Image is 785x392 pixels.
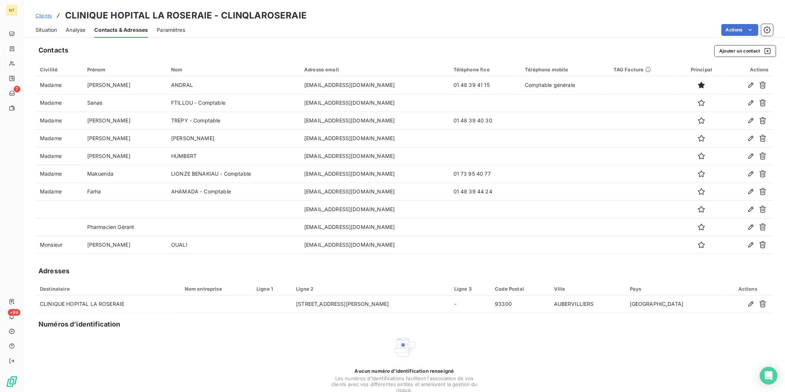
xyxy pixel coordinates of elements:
[83,112,167,129] td: [PERSON_NAME]
[35,165,83,183] td: Madame
[300,94,449,112] td: [EMAIL_ADDRESS][DOMAIN_NAME]
[171,67,295,72] div: Nom
[6,4,18,16] div: NT
[300,165,449,183] td: [EMAIL_ADDRESS][DOMAIN_NAME]
[94,26,148,34] span: Contacts & Adresses
[683,67,720,72] div: Principal
[35,76,83,94] td: Madame
[157,26,185,34] span: Paramètres
[630,286,718,292] div: Pays
[35,12,52,19] a: Clients
[83,147,167,165] td: [PERSON_NAME]
[35,147,83,165] td: Madame
[167,112,300,129] td: TREPY - Comptable
[185,286,248,292] div: Nom entreprise
[6,376,18,388] img: Logo LeanPay
[454,286,486,292] div: Ligne 3
[87,67,162,72] div: Prénom
[300,112,449,129] td: [EMAIL_ADDRESS][DOMAIN_NAME]
[300,200,449,218] td: [EMAIL_ADDRESS][DOMAIN_NAME]
[520,76,609,94] td: Comptable générale
[35,26,57,34] span: Situation
[760,367,778,385] div: Open Intercom Messenger
[8,309,20,316] span: +99
[450,295,490,313] td: -
[83,236,167,254] td: [PERSON_NAME]
[83,94,167,112] td: Sanae
[65,9,307,22] h3: CLINIQUE HOPITAL LA ROSERAIE - CLINQLAROSERAIE
[167,183,300,200] td: AHAMADA - Comptable
[35,295,180,313] td: CLINIQUE HOPITAL LA ROSERAIE
[256,286,287,292] div: Ligne 1
[35,112,83,129] td: Madame
[35,236,83,254] td: Monsieur
[525,67,605,72] div: Téléphone mobile
[35,129,83,147] td: Madame
[167,147,300,165] td: HUMBERT
[38,45,68,55] h5: Contacts
[300,129,449,147] td: [EMAIL_ADDRESS][DOMAIN_NAME]
[449,165,521,183] td: 01 73 95 40 77
[40,286,176,292] div: Destinataire
[14,86,20,92] span: 7
[167,76,300,94] td: ANDRAL
[453,67,516,72] div: Téléphone fixe
[300,218,449,236] td: [EMAIL_ADDRESS][DOMAIN_NAME]
[392,335,416,359] img: Empty state
[727,286,769,292] div: Actions
[167,129,300,147] td: [PERSON_NAME]
[729,67,769,72] div: Actions
[83,165,167,183] td: Makuenda
[292,295,450,313] td: [STREET_ADDRESS][PERSON_NAME]
[167,236,300,254] td: OUALI
[554,286,621,292] div: Ville
[300,236,449,254] td: [EMAIL_ADDRESS][DOMAIN_NAME]
[66,26,85,34] span: Analyse
[296,286,445,292] div: Ligne 2
[304,67,445,72] div: Adresse email
[35,183,83,200] td: Madame
[38,319,120,330] h5: Numéros d’identification
[83,129,167,147] td: [PERSON_NAME]
[490,295,549,313] td: 93300
[167,94,300,112] td: FTILLOU - Comptable
[38,266,69,276] h5: Adresses
[83,218,167,236] td: Pharmacien Gérant
[449,183,521,200] td: 01 48 39 44 24
[83,183,167,200] td: Farha
[550,295,625,313] td: AUBERVILLIERS
[614,67,674,72] div: TAG Facture
[6,87,17,99] a: 7
[300,147,449,165] td: [EMAIL_ADDRESS][DOMAIN_NAME]
[40,67,78,72] div: Civilité
[449,76,521,94] td: 01 48 39 41 15
[300,183,449,200] td: [EMAIL_ADDRESS][DOMAIN_NAME]
[625,295,723,313] td: [GEOGRAPHIC_DATA]
[495,286,545,292] div: Code Postal
[300,76,449,94] td: [EMAIL_ADDRESS][DOMAIN_NAME]
[721,24,758,36] button: Actions
[35,13,52,18] span: Clients
[355,368,454,374] span: Aucun numéro d’identification renseigné
[714,45,776,57] button: Ajouter un contact
[167,165,300,183] td: LIONZE BENAKIAU - Comptable
[449,112,521,129] td: 01 48 39 40 30
[35,94,83,112] td: Madame
[83,76,167,94] td: [PERSON_NAME]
